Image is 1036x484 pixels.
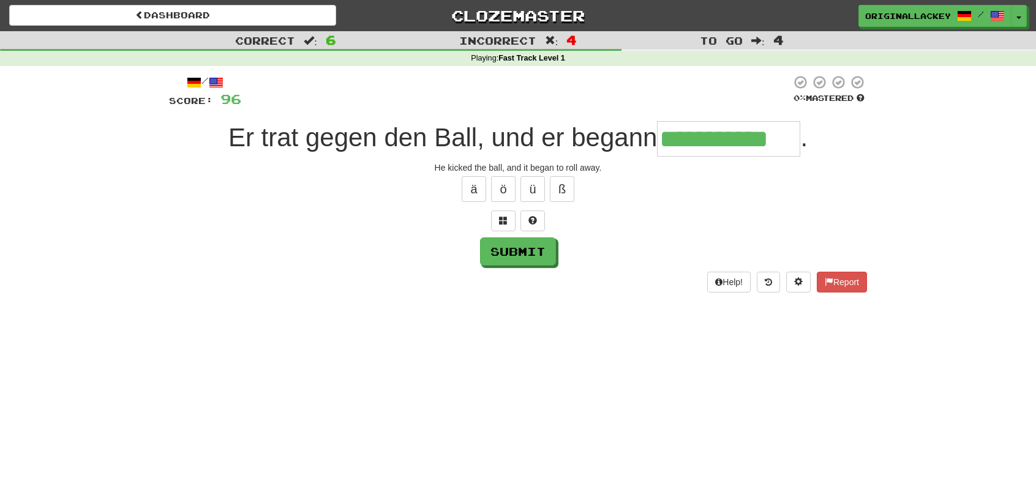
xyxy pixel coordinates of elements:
span: : [304,35,317,46]
div: Mastered [791,93,867,104]
div: / [169,75,241,90]
button: ö [491,176,516,202]
span: : [545,35,558,46]
span: Correct [235,34,295,47]
button: ß [550,176,574,202]
button: Report [817,272,867,292]
button: ü [520,176,545,202]
strong: Fast Track Level 1 [498,54,565,62]
button: Single letter hint - you only get 1 per sentence and score half the points! alt+h [520,210,545,231]
span: 0 % [794,93,806,103]
a: originallackey / [858,5,1012,27]
button: Round history (alt+y) [757,272,780,292]
span: / [978,10,984,18]
span: 96 [220,91,241,106]
div: He kicked the ball, and it began to roll away. [169,162,867,174]
span: 6 [326,32,336,47]
a: Clozemaster [355,5,681,26]
span: Incorrect [459,34,536,47]
button: Switch sentence to multiple choice alt+p [491,210,516,231]
span: 4 [566,32,577,47]
span: : [751,35,765,46]
span: originallackey [865,10,951,21]
button: Submit [480,237,556,266]
span: To go [700,34,743,47]
span: Er trat gegen den Ball, und er begann [228,123,658,152]
a: Dashboard [9,5,336,26]
button: ä [462,176,486,202]
button: Help! [707,272,751,292]
span: . [800,123,808,152]
span: 4 [773,32,784,47]
span: Score: [169,95,213,106]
